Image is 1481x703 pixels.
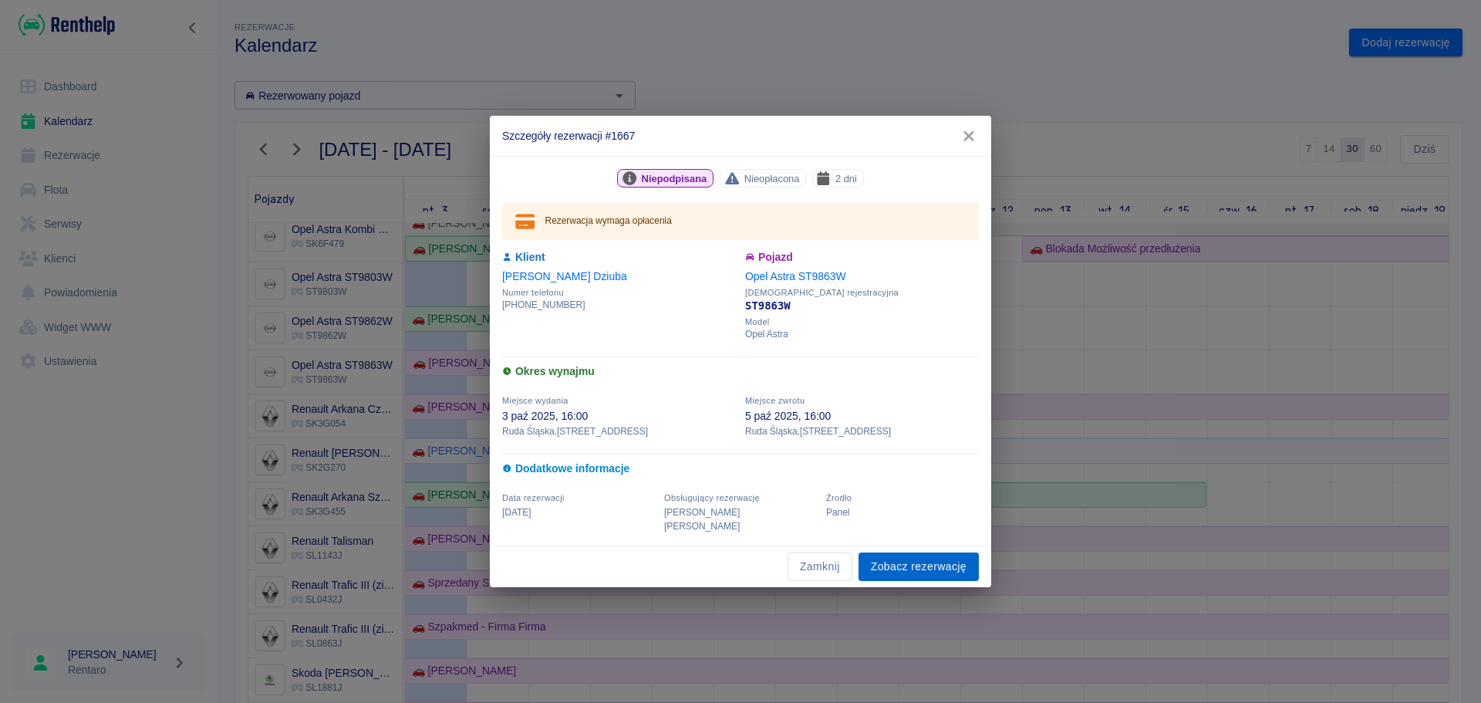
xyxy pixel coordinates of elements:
[502,424,736,438] p: Ruda Śląska , [STREET_ADDRESS]
[502,505,655,519] p: [DATE]
[502,288,736,298] span: Numer telefonu
[738,171,806,187] span: Nieopłacona
[745,408,979,424] p: 5 paź 2025, 16:00
[788,553,852,581] button: Zamknij
[502,461,979,477] h6: Dodatkowe informacje
[664,493,760,502] span: Obsługujący rezerwację
[502,396,568,405] span: Miejsce wydania
[745,288,979,298] span: [DEMOGRAPHIC_DATA] rejestracyjna
[829,171,863,187] span: 2 dni
[490,116,991,156] h2: Szczegóły rezerwacji #1667
[502,408,736,424] p: 3 paź 2025, 16:00
[859,553,979,581] a: Zobacz rezerwację
[502,270,627,282] a: [PERSON_NAME] Dziuba
[745,298,979,314] p: ST9863W
[502,363,979,380] h6: Okres wynajmu
[664,505,817,533] p: [PERSON_NAME] [PERSON_NAME]
[545,208,672,235] div: Rezerwacja wymaga opłacenia
[502,249,736,265] h6: Klient
[745,424,979,438] p: Ruda Śląska , [STREET_ADDRESS]
[745,249,979,265] h6: Pojazd
[826,493,852,502] span: Żrodło
[502,493,565,502] span: Data rezerwacji
[745,396,805,405] span: Miejsce zwrotu
[745,317,979,327] span: Model
[636,171,714,187] span: Niepodpisana
[745,270,846,282] a: Opel Astra ST9863W
[826,505,979,519] p: Panel
[745,327,979,341] p: Opel Astra
[502,298,736,312] p: [PHONE_NUMBER]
